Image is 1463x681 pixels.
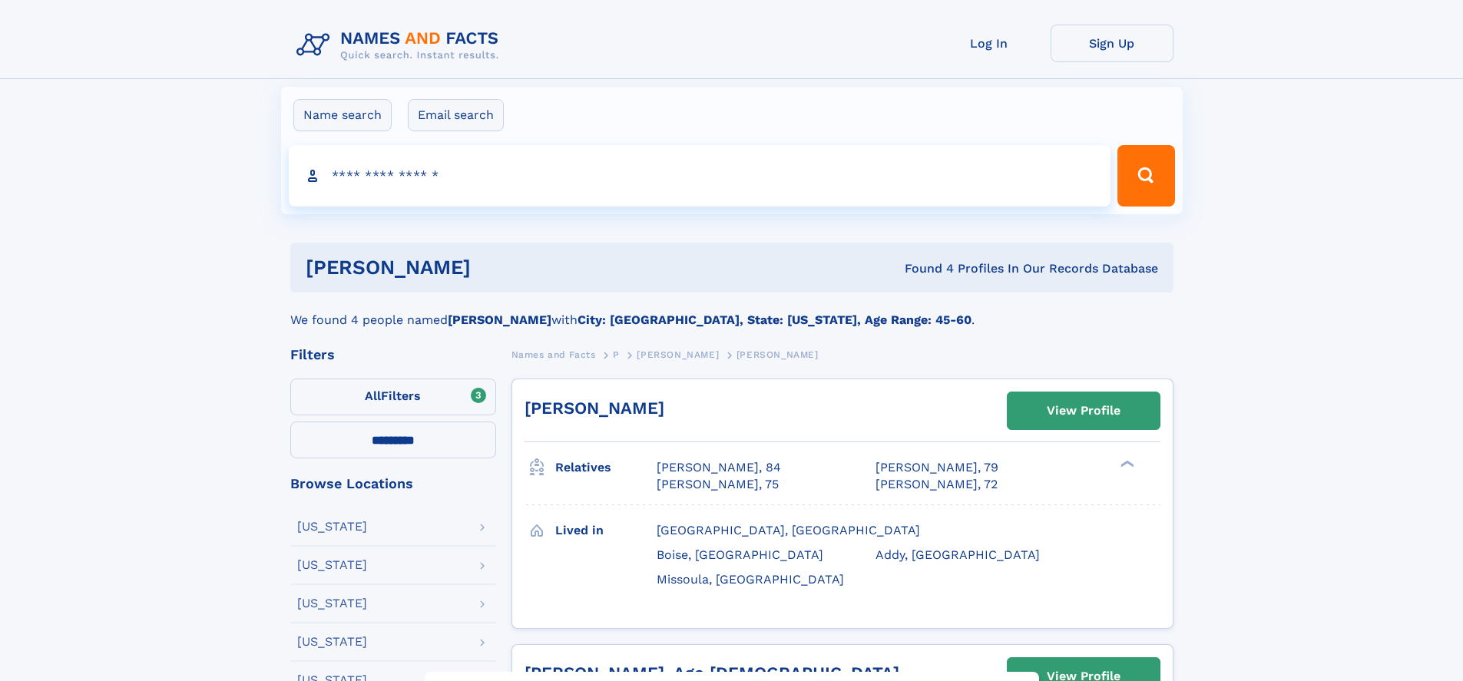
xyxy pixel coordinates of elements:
[736,349,819,360] span: [PERSON_NAME]
[297,636,367,648] div: [US_STATE]
[613,349,620,360] span: P
[297,521,367,533] div: [US_STATE]
[657,523,920,537] span: [GEOGRAPHIC_DATA], [GEOGRAPHIC_DATA]
[290,25,511,66] img: Logo Names and Facts
[1117,145,1174,207] button: Search Button
[657,476,779,493] a: [PERSON_NAME], 75
[875,476,998,493] a: [PERSON_NAME], 72
[290,379,496,415] label: Filters
[657,572,844,587] span: Missoula, [GEOGRAPHIC_DATA]
[365,388,381,403] span: All
[306,258,688,277] h1: [PERSON_NAME]
[297,559,367,571] div: [US_STATE]
[1008,392,1160,429] a: View Profile
[657,459,781,476] a: [PERSON_NAME], 84
[1051,25,1173,62] a: Sign Up
[928,25,1051,62] a: Log In
[290,477,496,491] div: Browse Locations
[613,345,620,364] a: P
[875,459,998,476] a: [PERSON_NAME], 79
[637,345,719,364] a: [PERSON_NAME]
[297,597,367,610] div: [US_STATE]
[525,398,664,418] a: [PERSON_NAME]
[289,145,1111,207] input: search input
[290,348,496,362] div: Filters
[1117,459,1135,469] div: ❯
[657,547,823,562] span: Boise, [GEOGRAPHIC_DATA]
[408,99,504,131] label: Email search
[293,99,392,131] label: Name search
[290,293,1173,329] div: We found 4 people named with .
[1047,393,1120,428] div: View Profile
[511,345,596,364] a: Names and Facts
[637,349,719,360] span: [PERSON_NAME]
[578,312,971,327] b: City: [GEOGRAPHIC_DATA], State: [US_STATE], Age Range: 45-60
[448,312,551,327] b: [PERSON_NAME]
[687,260,1158,277] div: Found 4 Profiles In Our Records Database
[555,455,657,481] h3: Relatives
[555,517,657,544] h3: Lived in
[875,547,1040,562] span: Addy, [GEOGRAPHIC_DATA]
